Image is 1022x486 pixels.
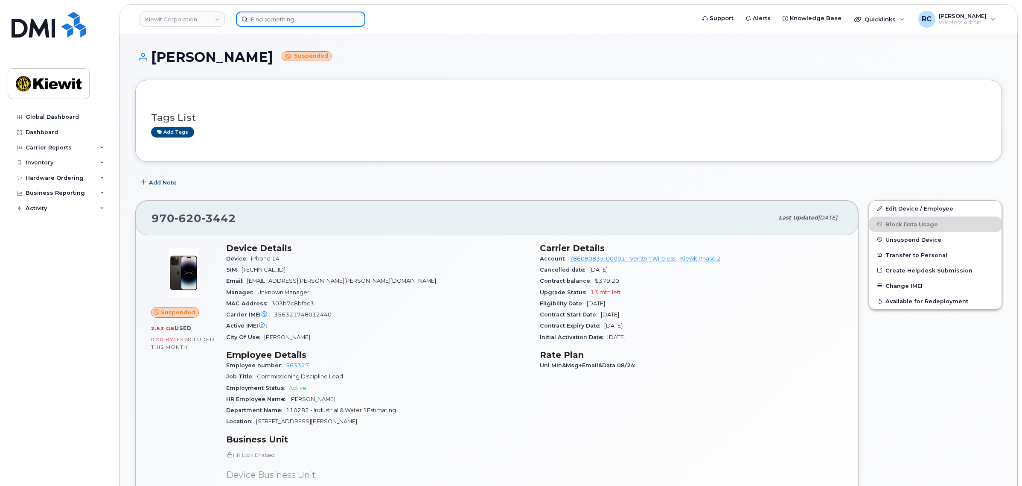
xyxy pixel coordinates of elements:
[226,451,530,459] p: HR Lock Enabled
[540,243,843,253] h3: Carrier Details
[226,418,256,425] span: Location
[869,201,1002,216] a: Edit Device / Employee
[149,179,177,187] span: Add Note
[286,362,309,369] a: 563327
[289,385,306,391] span: Active
[226,255,251,262] span: Device
[158,247,209,299] img: image20231002-3703462-njx0qo.jpeg
[289,396,335,402] span: [PERSON_NAME]
[226,362,286,369] span: Employee number
[226,407,286,413] span: Department Name
[226,289,257,296] span: Manager
[885,298,968,304] span: Available for Redeployment
[271,322,277,329] span: —
[247,278,436,284] span: [EMAIL_ADDRESS][PERSON_NAME][PERSON_NAME][DOMAIN_NAME]
[135,50,1002,64] h1: [PERSON_NAME]
[175,212,201,225] span: 620
[282,51,332,61] small: Suspended
[540,362,639,369] span: Unl Min&Msg+Email&Data 08/24
[985,449,1016,480] iframe: Messenger Launcher
[540,334,607,340] span: Initial Activation Date
[540,289,591,296] span: Upgrade Status
[151,112,986,123] h3: Tags List
[251,255,280,262] span: iPhone 14
[540,255,569,262] span: Account
[151,127,194,138] a: Add tags
[226,311,274,318] span: Carrier IMEI
[135,175,184,190] button: Add Note
[151,212,236,225] span: 970
[226,434,530,445] h3: Business Unit
[242,266,285,273] span: [TECHNICAL_ID]
[540,311,601,318] span: Contract Start Date
[607,334,626,340] span: [DATE]
[226,300,271,307] span: MAC Address
[540,278,595,284] span: Contract balance
[226,385,289,391] span: Employment Status
[175,325,192,331] span: used
[226,334,264,340] span: City Of Use
[257,373,343,380] span: Commissioning Discipline Lead
[151,325,175,331] span: 2.53 GB
[161,308,195,316] span: Suspended
[226,266,242,273] span: SIM
[869,263,1002,278] a: Create Helpdesk Submission
[286,407,396,413] span: 110282 - Industrial & Water 1Estimating
[274,311,332,318] span: 356321748012440
[779,214,818,221] span: Last updated
[540,266,589,273] span: Cancelled date
[587,300,605,307] span: [DATE]
[151,337,183,343] span: 0.00 Bytes
[264,334,310,340] span: [PERSON_NAME]
[869,232,1002,247] button: Unsuspend Device
[257,289,309,296] span: Unknown Manager
[869,278,1002,293] button: Change IMEI
[869,293,1002,309] button: Available for Redeployment
[226,396,289,402] span: HR Employee Name
[589,266,608,273] span: [DATE]
[256,418,357,425] span: [STREET_ADDRESS][PERSON_NAME]
[226,322,271,329] span: Active IMEI
[226,278,247,284] span: Email
[271,300,314,307] span: 303b7c8bfac3
[595,278,619,284] span: $379.20
[151,336,215,350] span: included this month
[540,350,843,360] h3: Rate Plan
[604,322,623,329] span: [DATE]
[818,214,837,221] span: [DATE]
[201,212,236,225] span: 3442
[885,236,941,243] span: Unsuspend Device
[540,322,604,329] span: Contract Expiry Date
[226,350,530,360] h3: Employee Details
[569,255,721,262] a: 786080835-00001 - Verizon Wireless - Kiewit Phase 2
[226,469,530,481] p: Device Business Unit
[869,247,1002,263] button: Transfer to Personal
[226,243,530,253] h3: Device Details
[540,300,587,307] span: Eligibility Date
[869,217,1002,232] button: Block Data Usage
[226,373,257,380] span: Job Title
[591,289,621,296] span: 13 mth left
[601,311,619,318] span: [DATE]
